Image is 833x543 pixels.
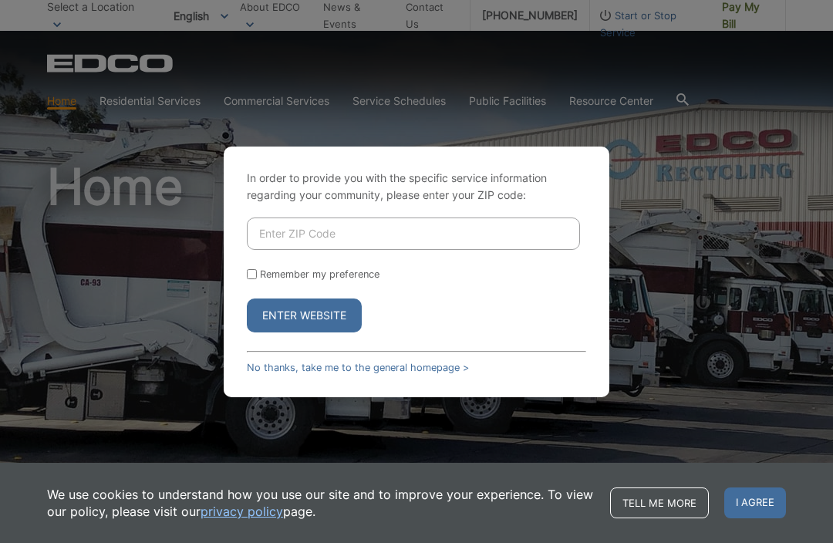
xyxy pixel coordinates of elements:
[47,486,595,520] p: We use cookies to understand how you use our site and to improve your experience. To view our pol...
[260,268,379,280] label: Remember my preference
[610,487,709,518] a: Tell me more
[247,298,362,332] button: Enter Website
[201,503,283,520] a: privacy policy
[724,487,786,518] span: I agree
[247,362,469,373] a: No thanks, take me to the general homepage >
[247,218,580,250] input: Enter ZIP Code
[247,170,586,204] p: In order to provide you with the specific service information regarding your community, please en...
